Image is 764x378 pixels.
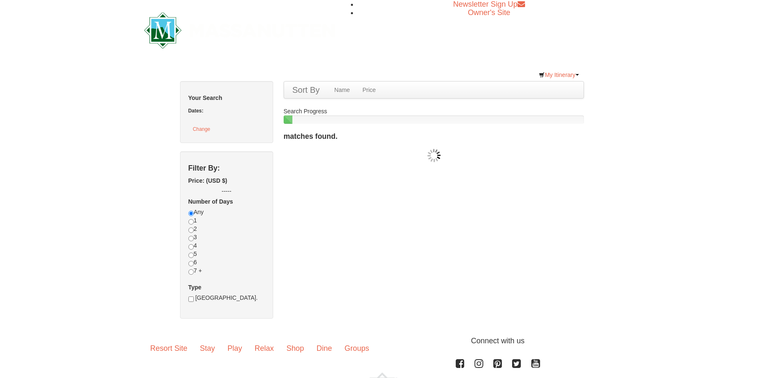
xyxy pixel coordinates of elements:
strong: Number of Days [188,198,233,205]
div: Search Progress [284,107,584,124]
a: Sort By [284,82,328,98]
a: My Itinerary [533,69,584,81]
strong: Type [188,284,202,291]
p: Connect with us [144,335,620,347]
span: [GEOGRAPHIC_DATA]. [195,294,258,301]
a: Massanutten Resort [144,19,335,39]
a: Name [328,82,356,98]
a: Relax [249,335,280,361]
strong: Dates: [188,108,203,114]
h4: Filter By: [188,164,265,172]
a: Groups [338,335,376,361]
a: Stay [194,335,221,361]
a: Play [221,335,249,361]
h5: Your Search [188,94,265,102]
a: Price [356,82,382,98]
span: -- [228,188,231,194]
span: -- [222,188,226,194]
div: Any 1 2 3 4 5 6 7 + [188,208,265,283]
button: Change [188,124,215,135]
label: - [188,187,265,195]
a: Owner's Site [468,8,510,17]
a: Dine [310,335,338,361]
img: wait gif [427,149,441,162]
a: Resort Site [144,335,194,361]
img: Massanutten Resort Logo [144,12,335,49]
strong: Price: (USD $) [188,177,227,184]
h4: matches found. [284,132,584,140]
a: Shop [280,335,310,361]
